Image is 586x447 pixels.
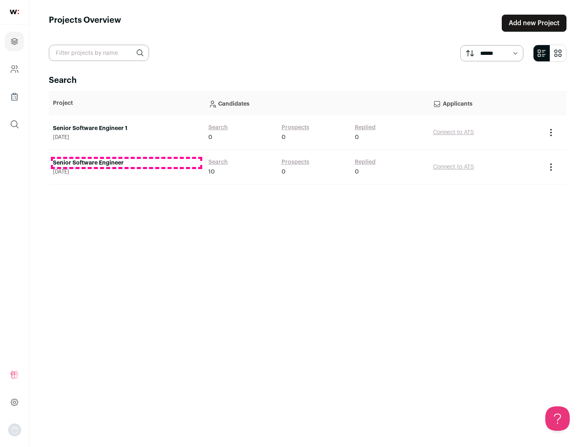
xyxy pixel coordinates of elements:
[208,95,425,111] p: Candidates
[282,133,286,141] span: 0
[355,124,376,132] a: Replied
[8,423,21,436] button: Open dropdown
[5,59,24,79] a: Company and ATS Settings
[282,124,309,132] a: Prospects
[355,158,376,166] a: Replied
[49,75,566,86] h2: Search
[282,168,286,176] span: 0
[208,133,212,141] span: 0
[208,124,228,132] a: Search
[53,124,200,132] a: Senior Software Engineer 1
[433,164,474,170] a: Connect to ATS
[53,99,200,107] p: Project
[546,128,556,137] button: Project Actions
[208,158,228,166] a: Search
[546,162,556,172] button: Project Actions
[5,32,24,51] a: Projects
[208,168,215,176] span: 10
[433,130,474,135] a: Connect to ATS
[49,45,149,61] input: Filter projects by name
[282,158,309,166] a: Prospects
[355,168,359,176] span: 0
[5,87,24,106] a: Company Lists
[8,423,21,436] img: nopic.png
[53,169,200,175] span: [DATE]
[49,15,121,32] h1: Projects Overview
[433,95,538,111] p: Applicants
[502,15,566,32] a: Add new Project
[545,406,570,431] iframe: Help Scout Beacon - Open
[53,134,200,141] span: [DATE]
[355,133,359,141] span: 0
[53,159,200,167] a: Senior Software Engineer
[10,10,19,14] img: wellfound-shorthand-0d5821cbd27db2630d0214b213865d53afaa358527fdda9d0ea32b1df1b89c2c.svg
